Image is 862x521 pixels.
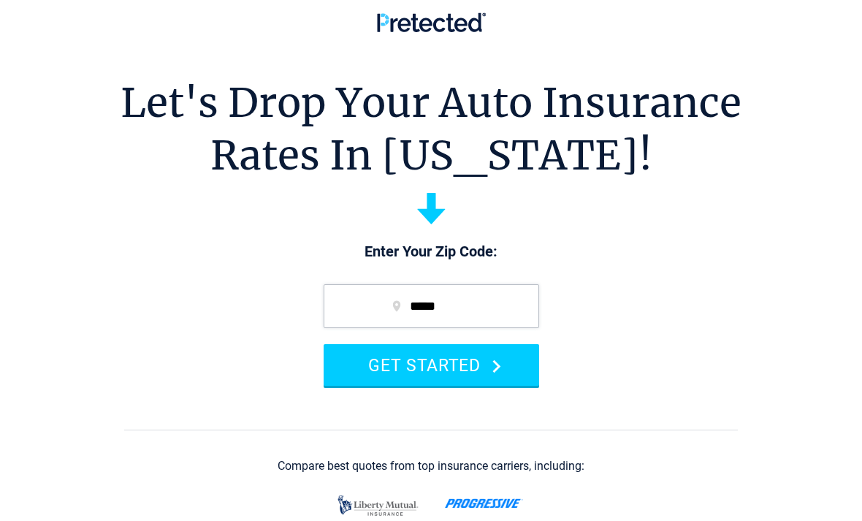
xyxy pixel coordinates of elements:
[278,460,584,473] div: Compare best quotes from top insurance carriers, including:
[121,77,741,182] h1: Let's Drop Your Auto Insurance Rates In [US_STATE]!
[445,498,523,509] img: progressive
[377,12,486,32] img: Pretected Logo
[324,344,539,386] button: GET STARTED
[309,242,554,262] p: Enter Your Zip Code:
[324,284,539,328] input: zip code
